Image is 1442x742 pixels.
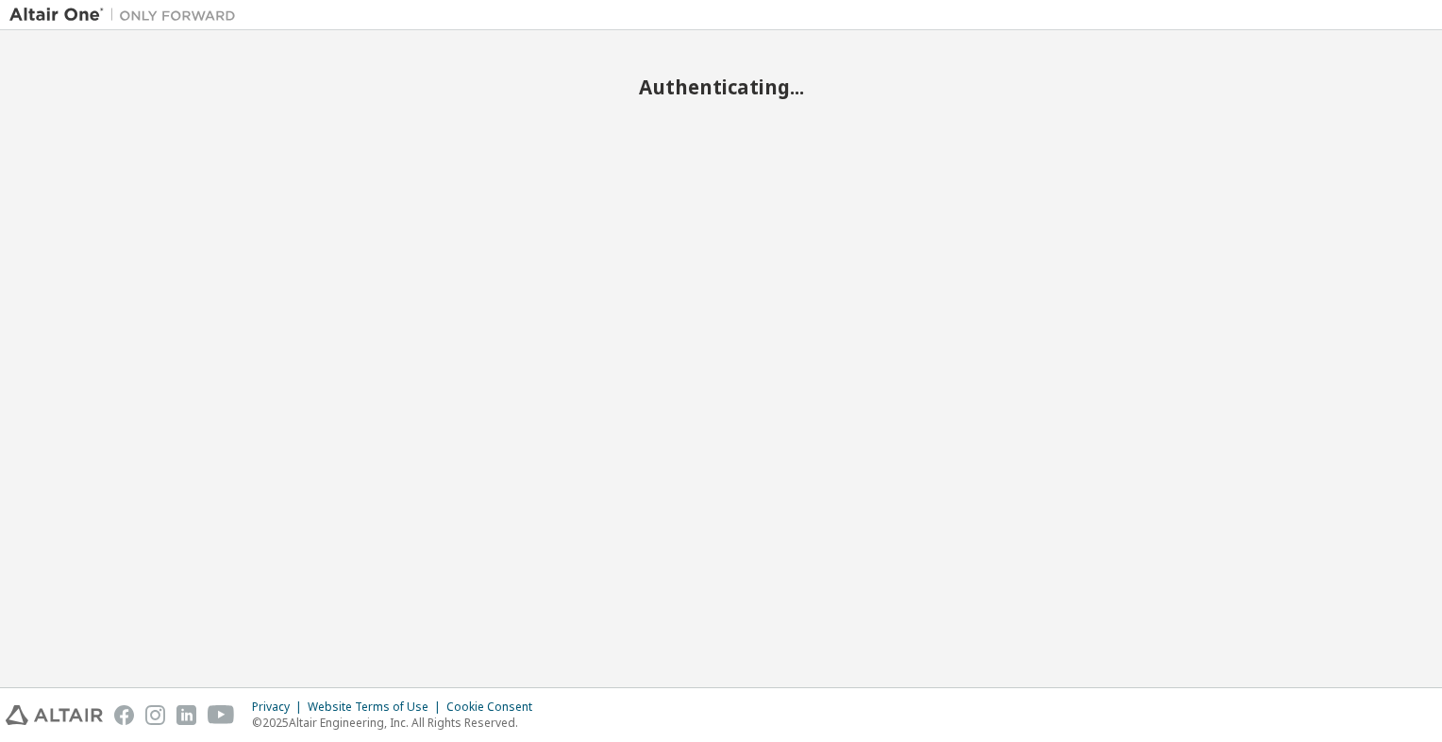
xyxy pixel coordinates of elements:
div: Cookie Consent [446,700,544,715]
img: altair_logo.svg [6,705,103,725]
h2: Authenticating... [9,75,1433,99]
img: instagram.svg [145,705,165,725]
p: © 2025 Altair Engineering, Inc. All Rights Reserved. [252,715,544,731]
img: facebook.svg [114,705,134,725]
div: Website Terms of Use [308,700,446,715]
img: youtube.svg [208,705,235,725]
div: Privacy [252,700,308,715]
img: linkedin.svg [176,705,196,725]
img: Altair One [9,6,245,25]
